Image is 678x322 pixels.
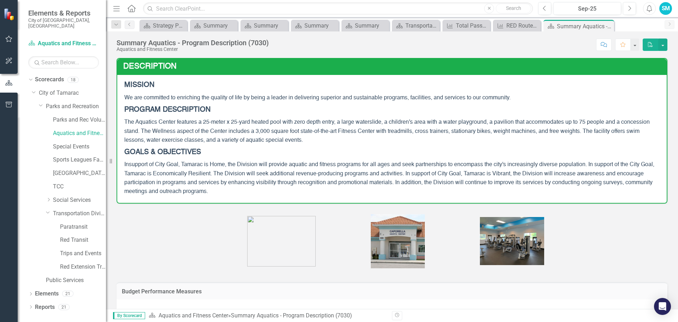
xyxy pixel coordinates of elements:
span: By Scorecard [113,312,145,319]
a: Red Extension Transit [60,263,106,271]
small: City of [GEOGRAPHIC_DATA], [GEOGRAPHIC_DATA] [28,17,99,29]
div: Strategy Page [153,21,185,30]
a: Social Services [53,196,106,204]
span: T [124,119,128,125]
div: Open Intercom Messenger [654,298,671,315]
a: Aquatics and Fitness Center [28,40,99,48]
strong: GOALS & OBJECTIVES [124,149,201,156]
div: 21 [62,291,73,297]
a: TCC [53,183,106,191]
a: Transportation - Program Description (7050) [394,21,438,30]
h3: Budget Performance Measures [122,288,662,295]
span: support of City Goal, Tamarac is Home, the Division will provide aquatic and fitness programs for... [124,162,654,194]
div: Total Passengers for All Transportation Services [456,21,488,30]
a: Summary [293,21,337,30]
div: Summary Aquatics - Program Description (7030) [117,39,269,47]
a: Summary [192,21,236,30]
img: Equipment [480,217,544,265]
a: Transportation Division [53,210,106,218]
div: Summary [203,21,236,30]
div: 18 [67,77,79,83]
div: 21 [58,304,70,310]
span: We are committed to enriching the quality of life by being a leader in delivering superior and su... [124,95,511,101]
input: Search Below... [28,56,99,69]
div: Summary [304,21,337,30]
a: Red Transit [60,236,106,244]
strong: MISSION [124,82,154,89]
div: Summary [355,21,387,30]
button: Sep-25 [553,2,621,15]
button: Search [496,4,531,13]
strong: PROGRAM DESCRIPTION [124,106,210,113]
a: Trips and Events [60,250,106,258]
div: Sep-25 [556,5,619,13]
a: Elements [35,290,59,298]
img: ClearPoint Strategy [4,8,16,20]
div: » [149,312,387,320]
div: Transportation - Program Description (7050) [405,21,438,30]
a: Strategy Page [141,21,185,30]
div: Summary Aquatics - Program Description (7030) [231,312,352,319]
img: image%20v29.png [247,216,316,267]
h3: Description [123,62,663,71]
a: Summary [343,21,387,30]
a: RED Route passengers [495,21,539,30]
a: Parks and Rec Volunteers [53,116,106,124]
span: Elements & Reports [28,9,99,17]
input: Search ClearPoint... [143,2,533,15]
div: Summary Aquatics - Program Description (7030) [557,22,612,31]
a: City of Tamarac [39,89,106,97]
button: SM [659,2,672,15]
div: Aquatics and Fitness Center [117,47,269,52]
a: Parks and Recreation [46,103,106,111]
a: Aquatics and Fitness Center [53,129,106,137]
a: Reports [35,303,55,311]
a: [GEOGRAPHIC_DATA] [53,169,106,177]
a: Scorecards [35,76,64,84]
span: In [124,162,129,168]
a: Total Passengers for All Transportation Services [444,21,488,30]
div: RED Route passengers [506,21,539,30]
span: Search [506,5,521,11]
a: Summary [242,21,286,30]
img: Aquatic Center [371,214,425,268]
a: Paratransit [60,223,106,231]
span: he Aquatics Center features a 25-meter x 25-yard heated pool with zero depth entry, a large water... [124,119,650,143]
a: Aquatics and Fitness Center [159,312,228,319]
a: Public Services [46,276,106,285]
div: Summary [254,21,286,30]
a: Special Events [53,143,106,151]
a: Sports Leagues Facilities Fields [53,156,106,164]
